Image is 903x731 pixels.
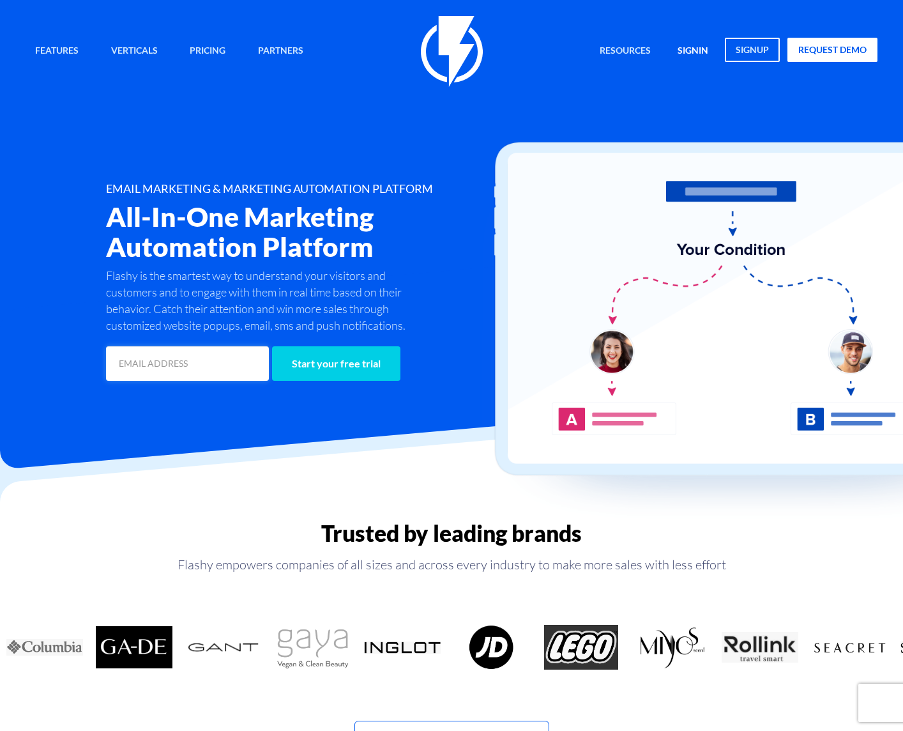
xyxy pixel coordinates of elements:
[106,183,513,196] h1: EMAIL MARKETING & MARKETING AUTOMATION PLATFORM
[536,625,626,670] div: 9 / 18
[26,38,88,65] a: Features
[668,38,718,65] a: signin
[248,38,313,65] a: Partners
[715,625,805,670] div: 11 / 18
[180,38,235,65] a: Pricing
[106,268,406,334] p: Flashy is the smartest way to understand your visitors and customers and to engage with them in r...
[805,625,894,670] div: 12 / 18
[358,625,447,670] div: 7 / 18
[725,38,780,62] a: signup
[447,625,536,670] div: 8 / 18
[89,625,179,670] div: 4 / 18
[106,346,269,381] input: EMAIL ADDRESS
[268,625,358,670] div: 6 / 18
[102,38,167,65] a: Verticals
[626,625,715,670] div: 10 / 18
[787,38,877,62] a: request demo
[272,346,400,381] input: Start your free trial
[179,625,268,670] div: 5 / 18
[590,38,660,65] a: Resources
[106,202,513,261] h2: All-In-One Marketing Automation Platform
